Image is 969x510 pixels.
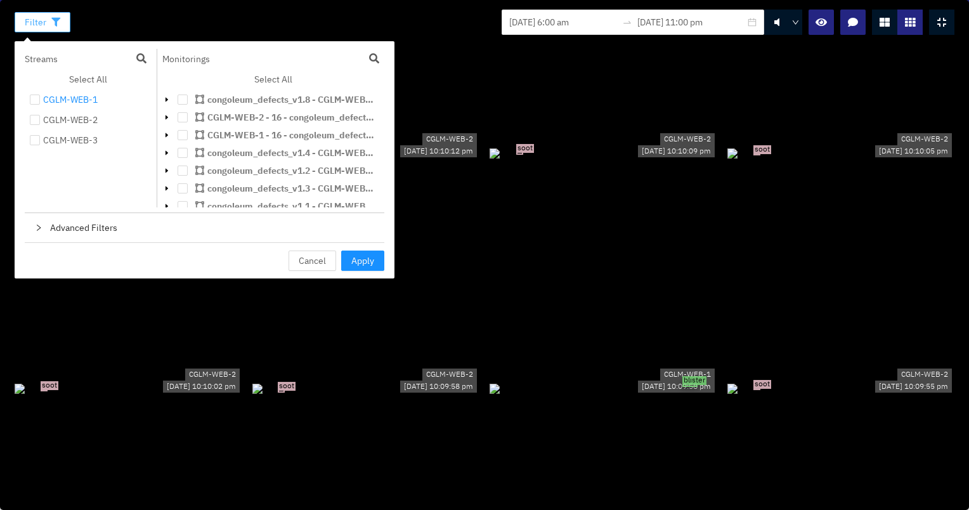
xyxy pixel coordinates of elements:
div: CGLM-WEB-2 [422,133,477,145]
span: Select All [69,72,107,86]
div: [DATE] 10:10:09 pm [638,145,715,157]
div: rightAdvanced Filters [25,213,384,242]
div: CGLM-WEB-2 [660,133,715,145]
span: soot [516,144,534,153]
span: blister [682,376,706,385]
div: CGLM-WEB-2 [897,369,952,381]
button: Select All [162,69,384,89]
span: Cancel [299,254,326,268]
div: [DATE] 10:09:58 pm [400,381,477,393]
span: caret-down [162,185,171,192]
div: [DATE] 10:10:12 pm [400,145,477,157]
p: Streams [25,52,58,66]
div: CGLM-WEB-3 [43,133,98,148]
span: Filter [25,15,46,29]
div: CGLM-WEB-1 [43,92,98,107]
span: swap-right [622,17,632,27]
span: soot [753,380,771,389]
span: congoleum_defects_v1.8 - CGLM-WEB-3 - 15 [207,92,375,107]
div: CGLM-WEB-2 [185,369,240,381]
span: soot [753,145,771,154]
span: caret-down [162,96,171,103]
span: caret-down [162,114,171,121]
span: down [792,19,800,27]
span: caret-down [162,203,171,209]
li: CGLM-WEB-1 [25,92,152,107]
button: Apply [341,251,384,271]
div: [DATE] 10:09:58 pm [638,381,715,393]
span: caret-down [162,150,171,156]
input: End date [637,15,745,29]
span: soot [41,381,58,390]
div: [DATE] 10:10:05 pm [875,145,952,157]
span: soot [278,382,296,391]
span: CGLM-WEB-2 - 16 - congoleum_defects_v1.8 [207,110,375,125]
button: Filter [15,12,70,32]
div: [DATE] 10:10:02 pm [163,381,240,393]
span: congoleum_defects_v1.3 - CGLM-WEB-3 - 7 [207,181,375,196]
span: congoleum_defects_v1.1 - CGLM-WEB-3 - 6 [207,199,375,214]
div: CGLM-WEB-2 [43,112,98,128]
p: Monitorings [162,52,210,66]
li: CGLM-WEB-3 [25,133,152,148]
button: Cancel [289,251,336,271]
li: CGLM-WEB-2 [25,112,152,128]
div: [DATE] 10:09:55 pm [875,381,952,393]
span: CGLM-WEB-1 - 16 - congoleum_defects_v1.8 [207,128,375,143]
span: right [35,224,42,232]
span: caret-down [162,132,171,138]
span: congoleum_defects_v1.2 - CGLM-WEB-3 - 8 [207,163,375,178]
button: Select All [25,69,152,89]
span: Apply [351,254,374,268]
div: CGLM-WEB-1 [660,369,715,381]
span: to [622,17,632,27]
div: CGLM-WEB-2 [422,369,477,381]
span: caret-down [162,167,171,174]
span: congoleum_defects_v1.4 - CGLM-WEB-3 - 9 [207,145,375,160]
span: Select All [254,72,292,86]
div: CGLM-WEB-2 [897,133,952,145]
input: Start date [509,15,617,29]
